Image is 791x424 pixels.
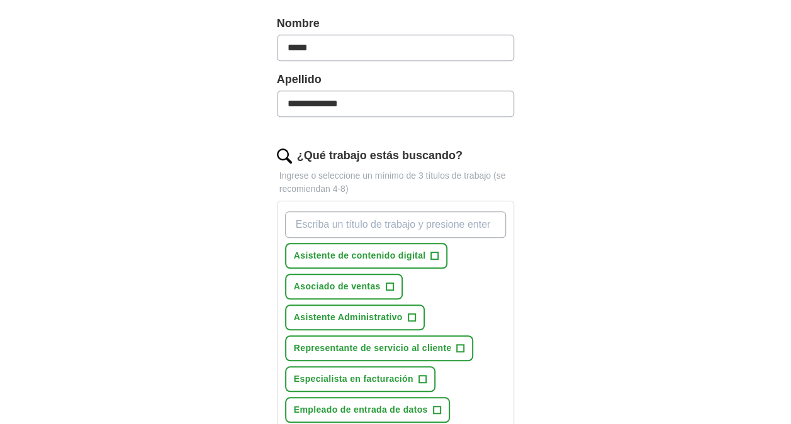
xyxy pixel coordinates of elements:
[294,249,426,262] span: Asistente de contenido digital
[285,274,403,299] button: Asociado de ventas
[285,366,435,392] button: Especialista en facturación
[277,71,515,88] label: Apellido
[285,243,448,269] button: Asistente de contenido digital
[285,304,425,330] button: Asistente Administrativo
[277,15,515,32] label: Nombre
[277,148,292,164] img: search.png
[294,342,452,355] span: Representante de servicio al cliente
[285,335,474,361] button: Representante de servicio al cliente
[285,211,507,238] input: Escriba un título de trabajo y presione enter
[294,280,381,293] span: Asociado de ventas
[285,397,450,423] button: Empleado de entrada de datos
[294,311,403,324] span: Asistente Administrativo
[294,372,413,386] span: Especialista en facturación
[277,169,515,196] p: Ingrese o seleccione un mínimo de 3 títulos de trabajo (se recomiendan 4-8)
[297,147,463,164] label: ¿Qué trabajo estás buscando?
[294,403,428,416] span: Empleado de entrada de datos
